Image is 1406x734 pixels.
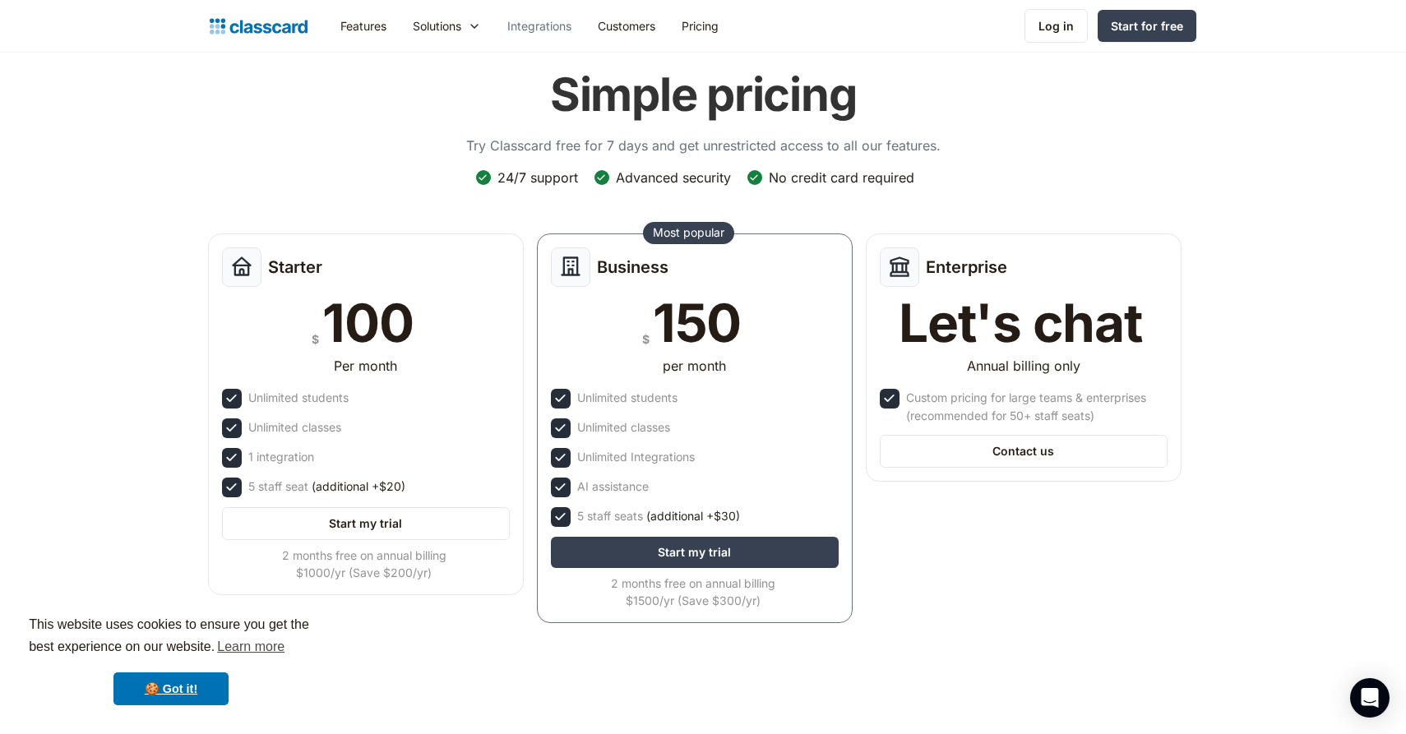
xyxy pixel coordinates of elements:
span: (additional +$30) [646,507,740,525]
div: 100 [322,297,413,349]
div: No credit card required [769,168,914,187]
span: (additional +$20) [312,478,405,496]
a: dismiss cookie message [113,672,229,705]
h2: Enterprise [926,257,1007,277]
span: This website uses cookies to ensure you get the best experience on our website. [29,615,313,659]
div: 2 months free on annual billing $1500/yr (Save $300/yr) [551,575,835,609]
div: Let's chat [899,297,1142,349]
div: Solutions [413,17,461,35]
div: Start for free [1111,17,1183,35]
a: Start my trial [551,537,839,568]
div: Unlimited students [248,389,349,407]
div: Most popular [653,224,724,241]
h1: Simple pricing [550,67,857,122]
a: Features [327,7,400,44]
div: 5 staff seats [577,507,740,525]
div: $ [312,329,319,349]
a: learn more about cookies [215,635,287,659]
div: Log in [1038,17,1074,35]
div: 1 integration [248,448,314,466]
div: Open Intercom Messenger [1350,678,1390,718]
h2: Business [597,257,668,277]
a: Start for free [1098,10,1196,42]
a: Customers [585,7,668,44]
div: Unlimited classes [577,418,670,436]
div: $ [642,329,650,349]
div: Solutions [400,7,494,44]
div: Unlimited Integrations [577,448,695,466]
div: AI assistance [577,478,649,496]
h2: Starter [268,257,322,277]
div: cookieconsent [13,599,329,721]
a: Integrations [494,7,585,44]
div: Annual billing only [967,356,1080,376]
div: Custom pricing for large teams & enterprises (recommended for 50+ staff seats) [906,389,1164,425]
div: Unlimited classes [248,418,341,436]
a: Start my trial [222,507,510,540]
p: Try Classcard free for 7 days and get unrestricted access to all our features. [466,136,941,155]
a: Log in [1024,9,1088,43]
a: Pricing [668,7,732,44]
div: 2 months free on annual billing $1000/yr (Save $200/yr) [222,547,506,581]
div: Advanced security [616,168,731,187]
div: Per month [334,356,397,376]
div: Unlimited students [577,389,678,407]
div: per month [663,356,726,376]
a: Logo [210,15,308,38]
div: 5 staff seat [248,478,405,496]
a: Contact us [880,435,1168,468]
div: 150 [653,297,741,349]
div: 24/7 support [497,168,578,187]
